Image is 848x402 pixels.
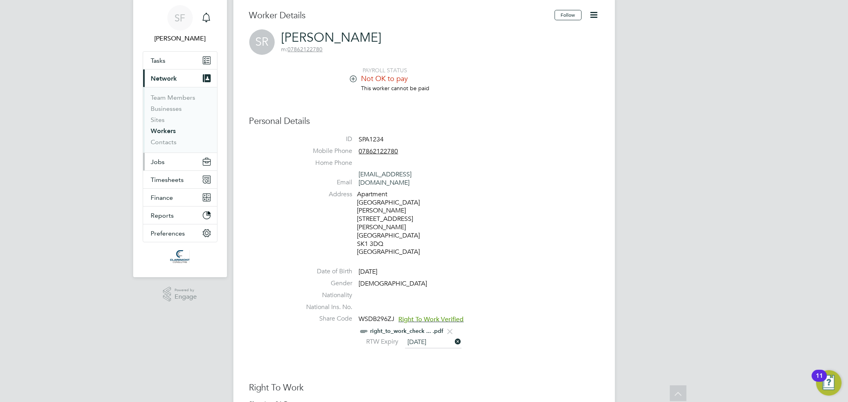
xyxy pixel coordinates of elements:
a: Businesses [151,105,182,112]
tcxspan: Call 07862122780 via 3CX [288,46,323,53]
span: SPA1234 [359,135,384,143]
button: Follow [555,10,582,20]
span: PAYROLL STATUS [363,67,408,74]
button: Open Resource Center, 11 new notifications [816,370,842,396]
span: Tasks [151,57,166,64]
span: This worker cannot be paid [361,85,430,92]
a: Powered byEngage [163,287,197,302]
div: 11 [816,376,823,386]
span: Sam Fullman [143,34,217,43]
button: Finance [143,189,217,206]
a: SF[PERSON_NAME] [143,5,217,43]
tcxspan: Call 07862122780 via 3CX [359,147,398,155]
span: Timesheets [151,176,184,184]
button: Preferences [143,224,217,242]
div: Network [143,87,217,153]
img: claremontconsulting1-logo-retina.png [170,250,190,263]
span: SR [249,29,275,55]
a: Sites [151,116,165,124]
a: Tasks [143,52,217,69]
span: Finance [151,194,173,201]
span: Engage [175,294,197,300]
a: right_to_work_check ... .pdf [371,328,444,334]
span: Not OK to pay [361,74,408,83]
span: Preferences [151,230,185,237]
span: m: [281,46,288,53]
label: Share Code [297,315,353,323]
label: Home Phone [297,159,353,167]
input: Select one [405,336,462,348]
h3: Worker Details [249,10,555,21]
a: Team Members [151,94,196,101]
label: Email [297,178,353,187]
span: Jobs [151,158,165,166]
h3: Personal Details [249,116,599,127]
label: Nationality [297,291,353,300]
button: Jobs [143,153,217,170]
span: Reports [151,212,174,219]
label: National Ins. No. [297,303,353,311]
span: [DATE] [359,268,378,276]
span: Network [151,75,177,82]
a: Go to home page [143,250,217,263]
label: ID [297,135,353,143]
a: [EMAIL_ADDRESS][DOMAIN_NAME] [359,170,412,187]
a: Contacts [151,138,177,146]
label: RTW Expiry [359,338,399,346]
label: Date of Birth [297,267,353,276]
span: WSDB296ZJ [359,315,395,323]
a: Workers [151,127,176,135]
label: Mobile Phone [297,147,353,155]
span: Right To Work Verified [399,315,464,323]
div: Apartment [GEOGRAPHIC_DATA][PERSON_NAME] [STREET_ADDRESS][PERSON_NAME] [GEOGRAPHIC_DATA] SK1 3DQ ... [357,190,433,256]
span: Powered by [175,287,197,294]
button: Timesheets [143,171,217,188]
button: Network [143,70,217,87]
button: Reports [143,207,217,224]
span: SF [175,13,185,23]
h3: Right To Work [249,382,599,394]
span: [DEMOGRAPHIC_DATA] [359,280,427,288]
label: Address [297,190,353,199]
label: Gender [297,279,353,288]
a: [PERSON_NAME] [281,30,382,45]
